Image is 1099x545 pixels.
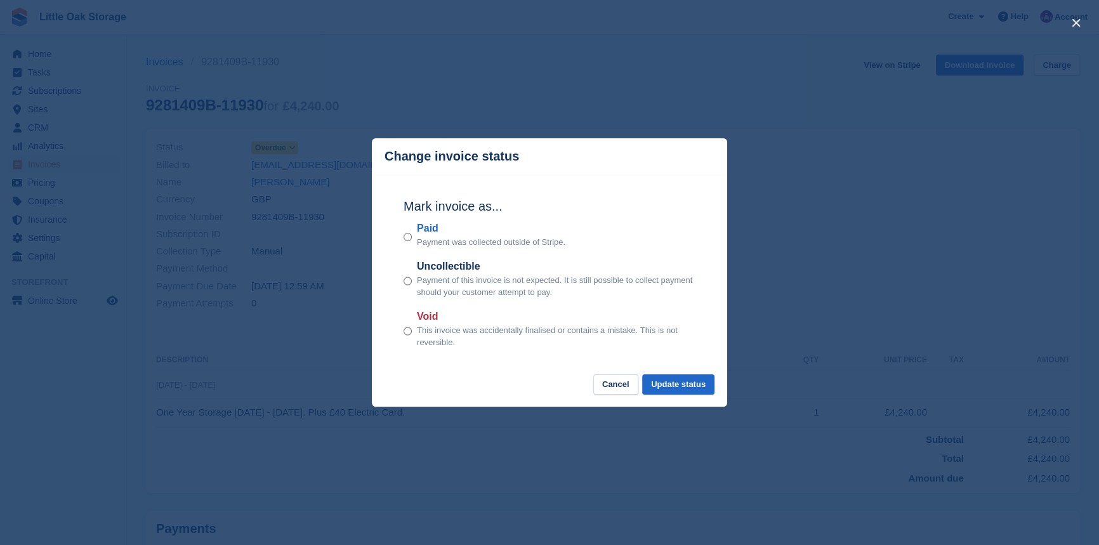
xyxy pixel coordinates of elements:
p: Payment was collected outside of Stripe. [417,236,565,249]
button: Update status [642,374,714,395]
p: This invoice was accidentally finalised or contains a mistake. This is not reversible. [417,324,695,349]
p: Change invoice status [385,149,519,164]
button: close [1066,13,1086,33]
p: Payment of this invoice is not expected. It is still possible to collect payment should your cust... [417,274,695,299]
label: Void [417,309,695,324]
h2: Mark invoice as... [404,197,695,216]
label: Uncollectible [417,259,695,274]
label: Paid [417,221,565,236]
button: Cancel [593,374,638,395]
